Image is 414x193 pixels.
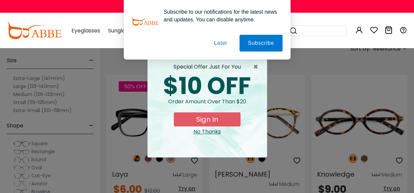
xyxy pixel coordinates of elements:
[132,8,158,35] img: notification icon
[253,63,262,71] span: ×
[153,74,262,98] div: $10 OFF
[174,112,241,126] button: Sign In
[153,63,262,71] div: special offer just for you
[205,35,236,52] button: Later
[240,35,282,52] button: Subscribe
[253,63,262,71] button: Close
[153,128,262,136] div: Close
[153,98,262,112] div: Order amount over than $20
[158,8,283,23] div: Subscribe to our notifications for the latest news and updates. You can disable anytime.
